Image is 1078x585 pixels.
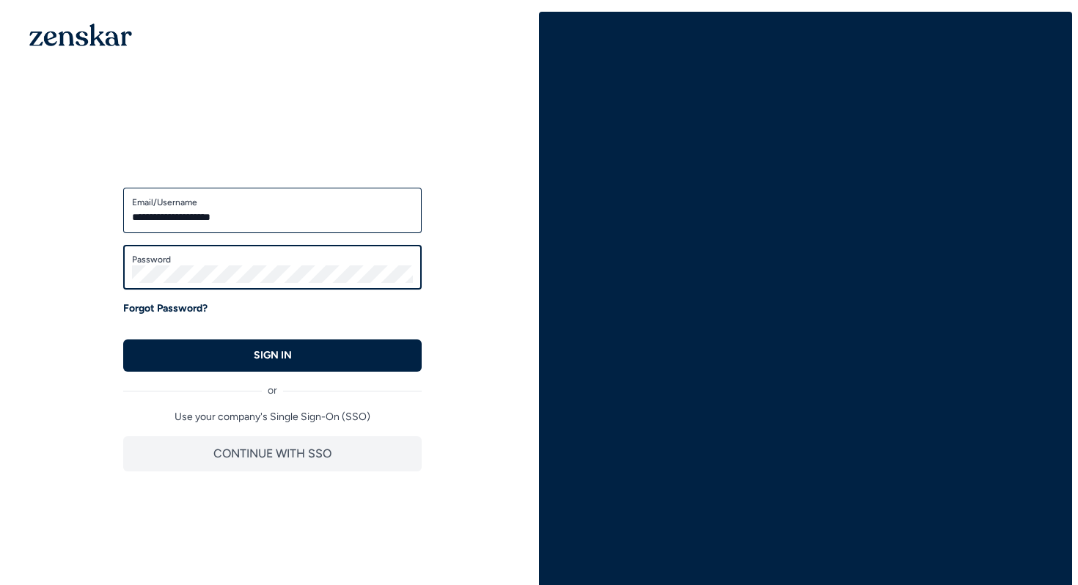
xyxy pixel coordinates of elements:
[123,301,208,316] a: Forgot Password?
[132,254,413,265] label: Password
[123,339,422,372] button: SIGN IN
[254,348,292,363] p: SIGN IN
[132,196,413,208] label: Email/Username
[123,410,422,424] p: Use your company's Single Sign-On (SSO)
[29,23,132,46] img: 1OGAJ2xQqyY4LXKgY66KYq0eOWRCkrZdAb3gUhuVAqdWPZE9SRJmCz+oDMSn4zDLXe31Ii730ItAGKgCKgCCgCikA4Av8PJUP...
[123,372,422,398] div: or
[123,436,422,471] button: CONTINUE WITH SSO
